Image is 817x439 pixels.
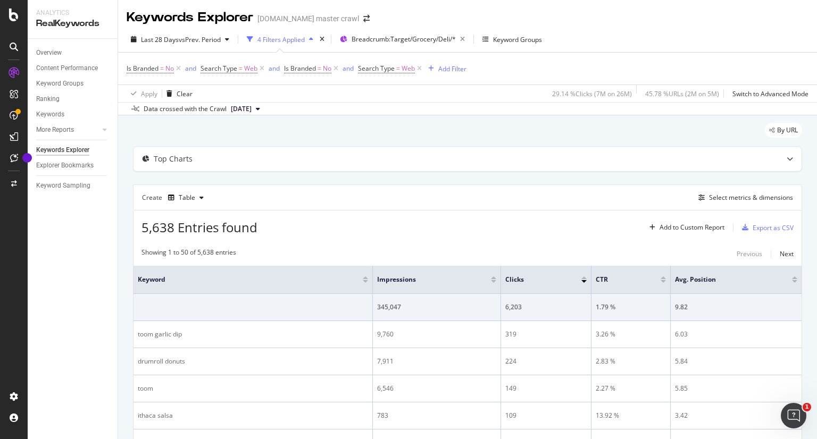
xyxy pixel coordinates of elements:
div: Keyword Groups [493,35,542,44]
button: Keyword Groups [478,31,546,48]
div: 1.79 % [596,302,665,312]
div: 29.14 % Clicks ( 7M on 26M ) [552,89,632,98]
div: and [185,64,196,73]
a: Keyword Groups [36,78,110,89]
div: drumroll donuts [138,357,368,366]
div: Table [179,195,195,201]
div: 3.26 % [596,330,665,339]
div: Showing 1 to 50 of 5,638 entries [141,248,236,260]
div: Ranking [36,94,60,105]
span: 5,638 Entries found [141,218,257,236]
button: Last 28 DaysvsPrev. Period [127,31,234,48]
a: Keywords Explorer [36,145,110,156]
span: Is Branded [127,64,159,73]
div: Create [142,189,208,206]
span: 1 [803,403,811,411]
a: Overview [36,47,110,58]
div: Select metrics & dimensions [709,193,793,202]
span: No [323,61,331,76]
div: toom garlic dip [138,330,368,339]
div: Keyword Groups [36,78,84,89]
span: vs Prev. Period [179,35,221,44]
span: = [239,64,243,73]
div: 2.27 % [596,384,665,393]
button: Add Filter [424,62,466,75]
a: Keywords [36,109,110,120]
div: Tooltip anchor [22,153,32,163]
div: 783 [377,411,496,420]
div: 9,760 [377,330,496,339]
div: 6.03 [675,330,797,339]
div: 3.42 [675,411,797,420]
div: Content Performance [36,63,98,74]
div: 109 [505,411,587,420]
a: Content Performance [36,63,110,74]
div: Add Filter [438,64,466,73]
span: CTR [596,275,644,284]
div: Analytics [36,9,109,18]
div: 224 [505,357,587,366]
span: By URL [777,127,798,133]
a: Keyword Sampling [36,180,110,191]
div: 319 [505,330,587,339]
div: 5.85 [675,384,797,393]
div: arrow-right-arrow-left [363,15,370,22]
div: 345,047 [377,302,496,312]
div: 45.78 % URLs ( 2M on 5M ) [645,89,719,98]
a: More Reports [36,124,99,136]
button: Export as CSV [738,219,794,236]
span: Is Branded [284,64,316,73]
span: 2025 Sep. 22nd [231,104,252,114]
span: = [160,64,164,73]
button: Table [164,189,208,206]
span: Last 28 Days [141,35,179,44]
div: Top Charts [154,154,193,164]
a: Explorer Bookmarks [36,160,110,171]
div: times [318,34,327,45]
div: legacy label [765,123,802,138]
div: Explorer Bookmarks [36,160,94,171]
span: Keyword [138,275,347,284]
span: Breadcrumb: Target/Grocery/Deli/* [352,35,456,44]
div: Keyword Sampling [36,180,90,191]
div: toom [138,384,368,393]
div: Keywords Explorer [127,9,253,27]
span: Search Type [358,64,395,73]
span: Web [244,61,257,76]
div: 149 [505,384,587,393]
div: 5.84 [675,357,797,366]
span: = [318,64,321,73]
span: Impressions [377,275,475,284]
button: Previous [737,248,762,260]
div: 7,911 [377,357,496,366]
button: and [185,63,196,73]
div: 13.92 % [596,411,665,420]
button: and [269,63,280,73]
div: 6,203 [505,302,587,312]
div: Next [780,249,794,258]
div: 6,546 [377,384,496,393]
button: Breadcrumb:Target/Grocery/Deli/* [336,31,469,48]
div: ithaca salsa [138,411,368,420]
div: Add to Custom Report [660,224,724,231]
span: Avg. Position [675,275,776,284]
div: [DOMAIN_NAME] master crawl [257,13,359,24]
div: Switch to Advanced Mode [732,89,808,98]
button: Switch to Advanced Mode [728,85,808,102]
button: and [343,63,354,73]
div: Overview [36,47,62,58]
button: [DATE] [227,103,264,115]
button: Add to Custom Report [645,219,724,236]
div: Export as CSV [753,223,794,232]
a: Ranking [36,94,110,105]
button: Select metrics & dimensions [694,191,793,204]
button: Clear [162,85,193,102]
div: Keywords Explorer [36,145,89,156]
div: and [343,64,354,73]
div: Previous [737,249,762,258]
div: Apply [141,89,157,98]
span: No [165,61,174,76]
div: 9.82 [675,302,797,312]
div: RealKeywords [36,18,109,30]
div: 4 Filters Applied [257,35,305,44]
